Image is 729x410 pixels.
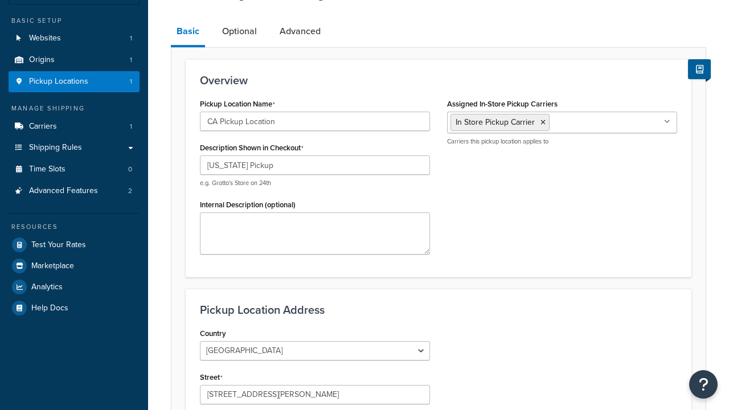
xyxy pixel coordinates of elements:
label: Description Shown in Checkout [200,143,304,153]
div: Resources [9,222,140,232]
a: Analytics [9,277,140,297]
p: e.g. Grotto's Store on 24th [200,179,430,187]
a: Help Docs [9,298,140,318]
div: Manage Shipping [9,104,140,113]
li: Origins [9,50,140,71]
a: Carriers1 [9,116,140,137]
span: 0 [128,165,132,174]
button: Show Help Docs [688,59,711,79]
div: Basic Setup [9,16,140,26]
span: Shipping Rules [29,143,82,153]
label: Street [200,373,223,382]
span: Time Slots [29,165,65,174]
li: Websites [9,28,140,49]
span: 1 [130,55,132,65]
span: 1 [130,77,132,87]
a: Origins1 [9,50,140,71]
span: Advanced Features [29,186,98,196]
span: Test Your Rates [31,240,86,250]
span: 2 [128,186,132,196]
a: Shipping Rules [9,137,140,158]
span: Pickup Locations [29,77,88,87]
span: In Store Pickup Carrier [456,116,535,128]
a: Pickup Locations1 [9,71,140,92]
a: Websites1 [9,28,140,49]
a: Test Your Rates [9,235,140,255]
li: Time Slots [9,159,140,180]
li: Pickup Locations [9,71,140,92]
span: Help Docs [31,304,68,313]
a: Advanced Features2 [9,181,140,202]
a: Basic [171,18,205,47]
a: Advanced [274,18,326,45]
label: Internal Description (optional) [200,200,296,209]
span: Origins [29,55,55,65]
h3: Overview [200,74,677,87]
p: Carriers this pickup location applies to [447,137,677,146]
a: Marketplace [9,256,140,276]
button: Open Resource Center [689,370,718,399]
span: 1 [130,34,132,43]
h3: Pickup Location Address [200,304,677,316]
label: Assigned In-Store Pickup Carriers [447,100,558,108]
a: Time Slots0 [9,159,140,180]
span: Websites [29,34,61,43]
li: Advanced Features [9,181,140,202]
span: Carriers [29,122,57,132]
label: Country [200,329,226,338]
a: Optional [216,18,263,45]
span: Analytics [31,282,63,292]
li: Carriers [9,116,140,137]
span: Marketplace [31,261,74,271]
span: 1 [130,122,132,132]
label: Pickup Location Name [200,100,275,109]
